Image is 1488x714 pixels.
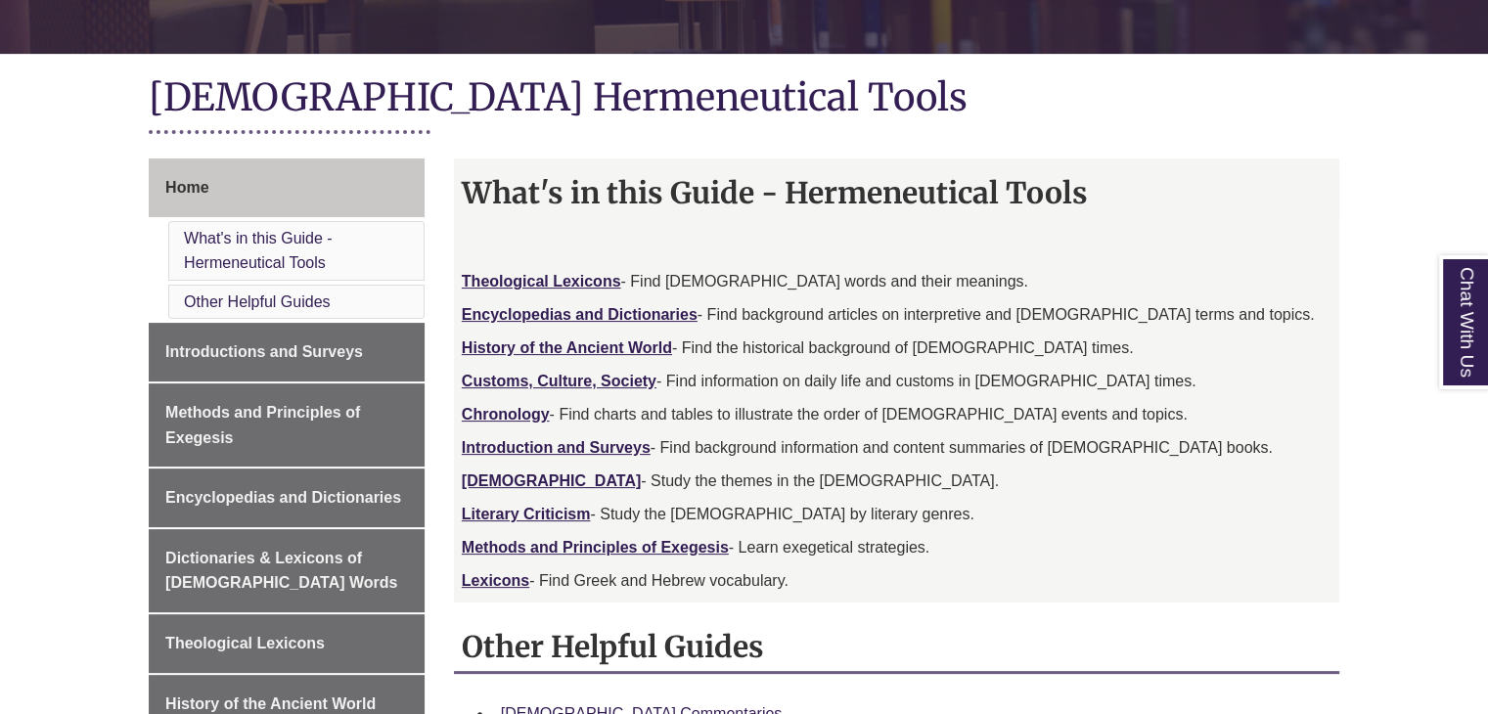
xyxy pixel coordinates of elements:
a: Home [149,158,425,217]
a: [DEMOGRAPHIC_DATA] [462,472,641,489]
a: Introduction and Surveys [462,439,651,456]
a: Methods and Principles of Exegesis [462,539,729,556]
p: - Find Greek and Hebrew vocabulary. [462,569,1331,593]
p: - Find the historical background of [DEMOGRAPHIC_DATA] times. [462,336,1331,360]
a: Literary Criticism [462,506,591,522]
h2: What's in this Guide - Hermeneutical Tools [454,168,1339,217]
span: Introductions and Surveys [165,343,363,360]
span: Encyclopedias and Dictionaries [165,489,401,506]
a: Customs, Culture, Society [462,373,656,389]
h2: Other Helpful Guides [454,622,1339,674]
a: Encyclopedias and Dictionaries [462,306,698,323]
span: Home [165,179,208,196]
p: - Find background articles on interpretive and [DEMOGRAPHIC_DATA] terms and topics. [462,303,1331,327]
span: Dictionaries & Lexicons of [DEMOGRAPHIC_DATA] Words [165,550,397,592]
a: Dictionaries & Lexicons of [DEMOGRAPHIC_DATA] Words [149,529,425,612]
span: Methods and Principles of Exegesis [165,404,360,446]
h1: [DEMOGRAPHIC_DATA] Hermeneutical Tools [149,73,1339,125]
a: Methods and Principles of Exegesis [149,383,425,467]
p: - Study the [DEMOGRAPHIC_DATA] by literary genres. [462,503,1331,526]
a: Theological Lexicons [149,614,425,673]
p: - Find charts and tables to illustrate the order of [DEMOGRAPHIC_DATA] events and topics. [462,403,1331,426]
a: Chronology [462,406,550,423]
a: What's in this Guide - Hermeneutical Tools [184,230,333,272]
p: - Find [DEMOGRAPHIC_DATA] words and their meanings. [462,270,1331,293]
span: Theological Lexicons [165,635,325,651]
a: Lexicons [462,572,529,589]
span: History of the Ancient World [165,695,376,712]
p: - Learn exegetical strategies. [462,536,1331,559]
a: Theological Lexicons [462,273,621,290]
a: History of the Ancient World [462,339,672,356]
a: Other Helpful Guides [184,293,330,310]
a: Introductions and Surveys [149,323,425,381]
p: - Find background information and content summaries of [DEMOGRAPHIC_DATA] books. [462,436,1331,460]
p: - Study the themes in the [DEMOGRAPHIC_DATA]. [462,469,1331,493]
p: - Find information on daily life and customs in [DEMOGRAPHIC_DATA] times. [462,370,1331,393]
a: Encyclopedias and Dictionaries [149,469,425,527]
